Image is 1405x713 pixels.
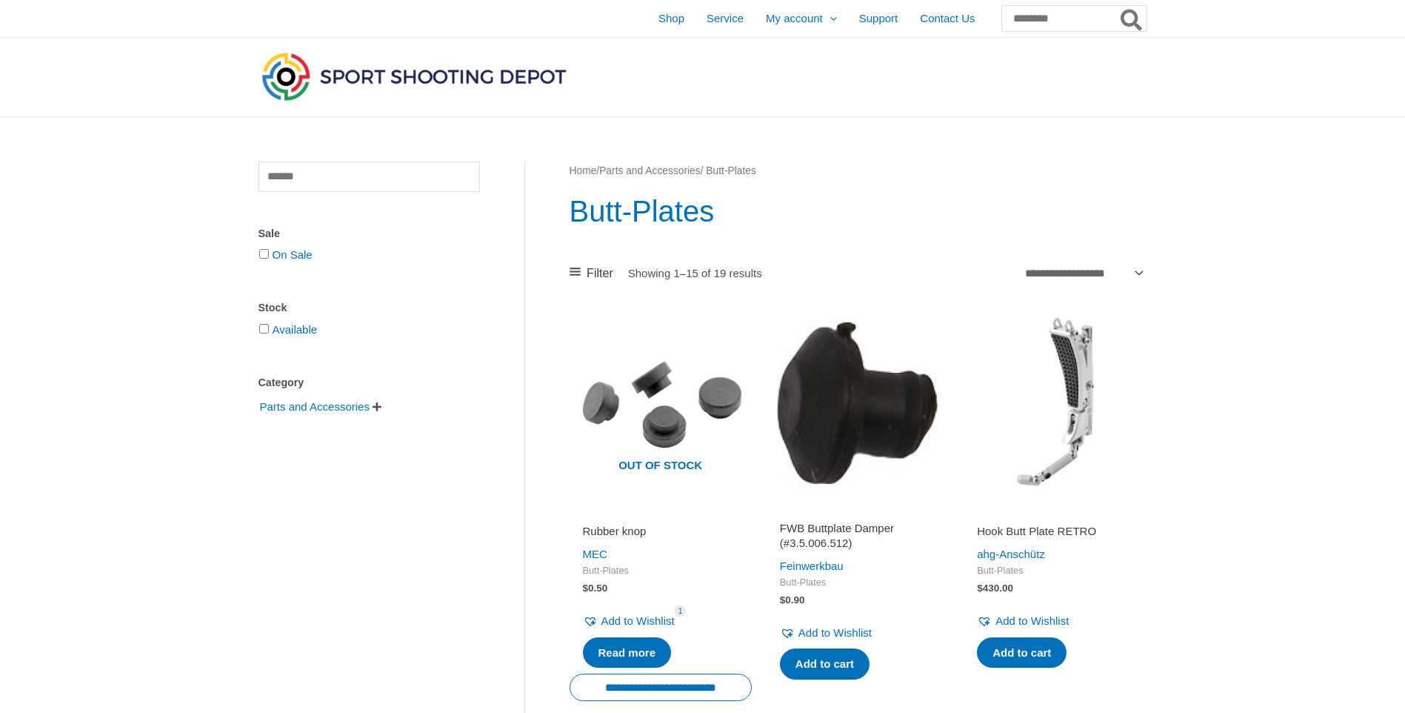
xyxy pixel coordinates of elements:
[570,312,752,494] a: Out of stock
[1118,6,1147,31] button: Search
[977,524,1132,544] a: Hook Butt Plate RETRO
[780,649,870,680] a: Add to cart: “FWB Buttplate Damper (#3.5.006.512)”
[273,248,313,261] a: On Sale
[258,49,570,104] img: Sport Shooting Depot
[570,165,597,176] a: Home
[977,524,1132,539] h2: Hook Butt Plate RETRO
[583,524,738,539] h2: Rubber knop
[995,614,1069,627] span: Add to Wishlist
[977,583,1013,594] bdi: 430.00
[780,560,844,572] a: Feinwerkbau
[373,402,381,412] span: 
[599,165,701,176] a: Parts and Accessories
[780,577,935,589] span: Butt-Plates
[583,548,607,560] a: MEC
[259,249,269,259] input: On Sale
[780,594,805,606] bdi: 0.90
[258,399,371,412] a: Parts and Accessories
[570,162,1147,181] nav: Breadcrumb
[583,583,589,594] span: $
[780,594,786,606] span: $
[977,637,1067,669] a: Add to cart: “Hook Butt Plate RETRO”
[601,614,675,627] span: Add to Wishlist
[583,565,738,577] span: Butt-Plates
[767,312,949,494] img: FWB Buttplate Damper (#3.5.006.512)
[581,449,741,483] span: Out of stock
[258,372,480,394] div: Category
[977,583,983,594] span: $
[1020,262,1147,284] select: Shop order
[977,565,1132,577] span: Butt-Plates
[583,583,608,594] bdi: 0.50
[587,262,613,285] span: Filter
[258,223,480,245] div: Sale
[798,626,872,639] span: Add to Wishlist
[977,548,1045,560] a: ahg-Anschütz
[675,606,687,617] span: 1
[583,611,675,631] a: Add to Wishlist
[570,262,613,285] a: Filter
[583,637,672,669] a: Read more about “Rubber knop”
[977,503,1132,521] iframe: Customer reviews powered by Trustpilot
[570,312,752,494] img: Rubber knop
[583,503,738,521] iframe: Customer reviews powered by Trustpilot
[583,524,738,544] a: Rubber knop
[964,312,1146,494] img: Hook Butt Plate RETRO
[258,394,371,419] span: Parts and Accessories
[628,268,762,279] p: Showing 1–15 of 19 results
[273,323,318,336] a: Available
[977,611,1069,631] a: Add to Wishlist
[780,521,935,550] h2: FWB Buttplate Damper (#3.5.006.512)
[570,190,1147,232] h1: Butt-Plates
[780,503,935,521] iframe: Customer reviews powered by Trustpilot
[780,521,935,556] a: FWB Buttplate Damper (#3.5.006.512)
[780,623,872,643] a: Add to Wishlist
[258,297,480,319] div: Stock
[259,324,269,334] input: Available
